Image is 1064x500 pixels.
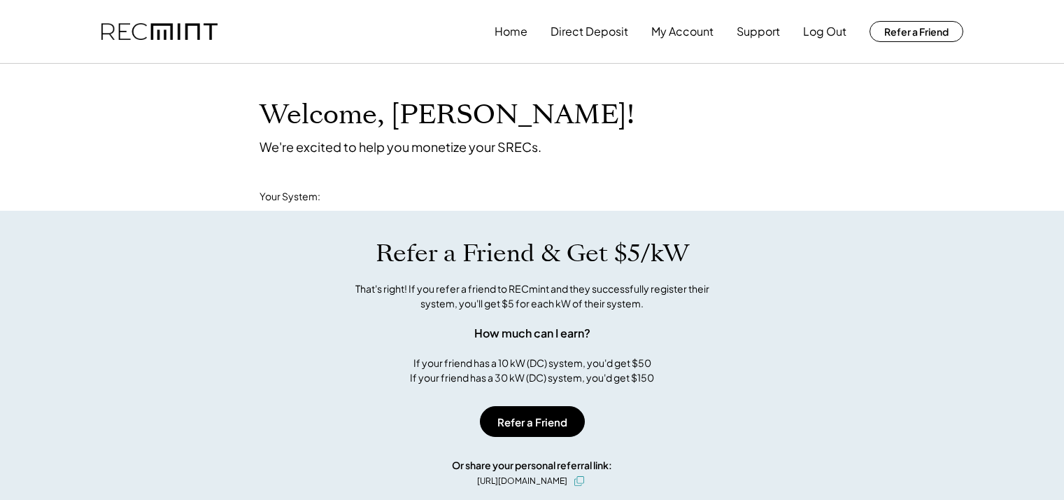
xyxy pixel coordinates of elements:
[376,239,689,268] h1: Refer a Friend & Get $5/kW
[571,473,588,489] button: click to copy
[340,282,725,311] div: That's right! If you refer a friend to RECmint and they successfully register their system, you'l...
[260,190,320,204] div: Your System:
[803,18,846,46] button: Log Out
[474,325,590,342] div: How much can I earn?
[101,23,218,41] img: recmint-logotype%403x.png
[551,18,628,46] button: Direct Deposit
[870,21,963,42] button: Refer a Friend
[260,99,634,132] h1: Welcome, [PERSON_NAME]!
[260,139,541,155] div: We're excited to help you monetize your SRECs.
[495,18,527,46] button: Home
[477,475,567,487] div: [URL][DOMAIN_NAME]
[737,18,780,46] button: Support
[452,458,612,473] div: Or share your personal referral link:
[651,18,714,46] button: My Account
[480,406,585,437] button: Refer a Friend
[410,356,654,385] div: If your friend has a 10 kW (DC) system, you'd get $50 If your friend has a 30 kW (DC) system, you...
